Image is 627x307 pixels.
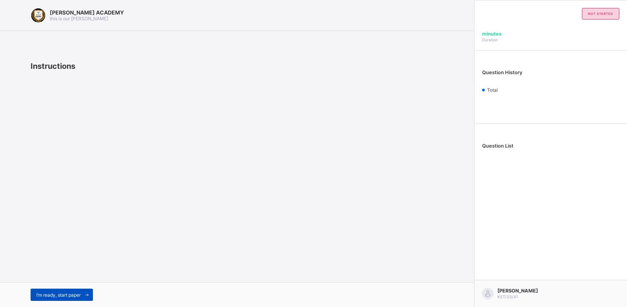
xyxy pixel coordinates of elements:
span: not started [588,12,613,16]
span: I’m ready, start paper [36,292,81,298]
span: Total [487,87,498,93]
span: Duration [482,37,498,42]
span: [PERSON_NAME] ACADEMY [50,9,124,16]
span: Instructions [31,62,75,71]
span: [PERSON_NAME] [497,288,538,294]
span: Question History [482,70,522,75]
span: Question List [482,143,513,149]
span: minutes [482,31,502,37]
span: this is our [PERSON_NAME] [50,16,108,21]
span: KST/33/41 [497,294,518,299]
